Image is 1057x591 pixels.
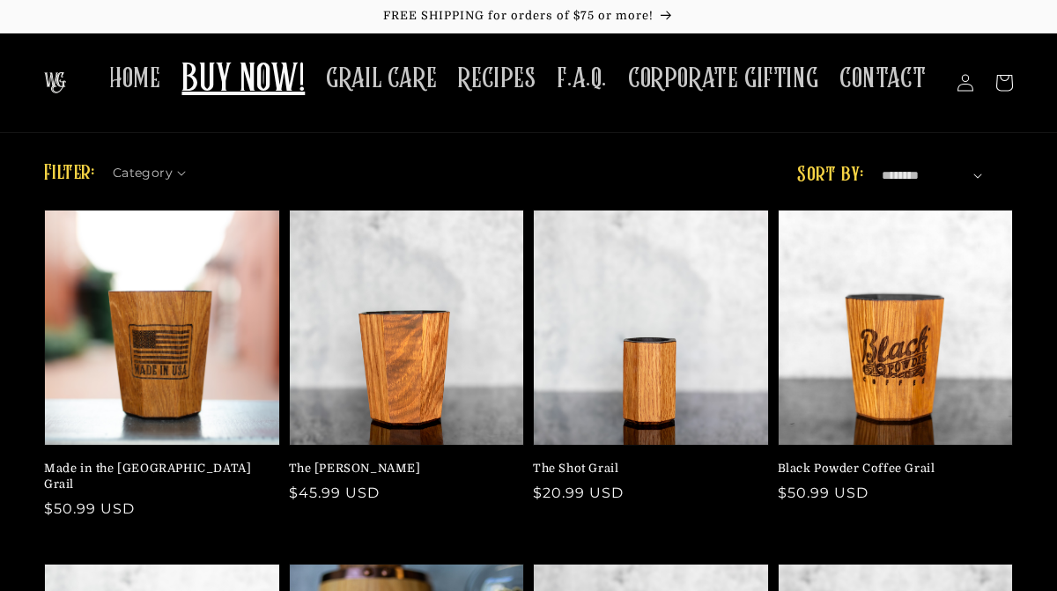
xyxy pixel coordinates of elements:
span: CONTACT [839,62,926,96]
h2: Filter: [44,158,95,189]
a: Black Powder Coffee Grail [778,461,1003,476]
span: HOME [109,62,160,96]
a: HOME [99,51,171,107]
a: The Shot Grail [533,461,758,476]
span: Category [113,164,173,182]
span: RECIPES [458,62,536,96]
span: F.A.Q. [557,62,607,96]
a: CONTACT [829,51,936,107]
a: GRAIL CARE [315,51,447,107]
a: CORPORATE GIFTING [617,51,829,107]
a: RECIPES [447,51,546,107]
a: F.A.Q. [546,51,617,107]
a: BUY NOW! [171,46,315,115]
span: GRAIL CARE [326,62,437,96]
label: Sort by: [797,165,863,186]
span: CORPORATE GIFTING [628,62,818,96]
p: FREE SHIPPING for orders of $75 or more! [18,9,1039,24]
a: The [PERSON_NAME] [289,461,514,476]
img: The Whiskey Grail [44,72,66,93]
a: Made in the [GEOGRAPHIC_DATA] Grail [44,461,270,492]
span: BUY NOW! [181,56,305,105]
summary: Category [113,159,197,178]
